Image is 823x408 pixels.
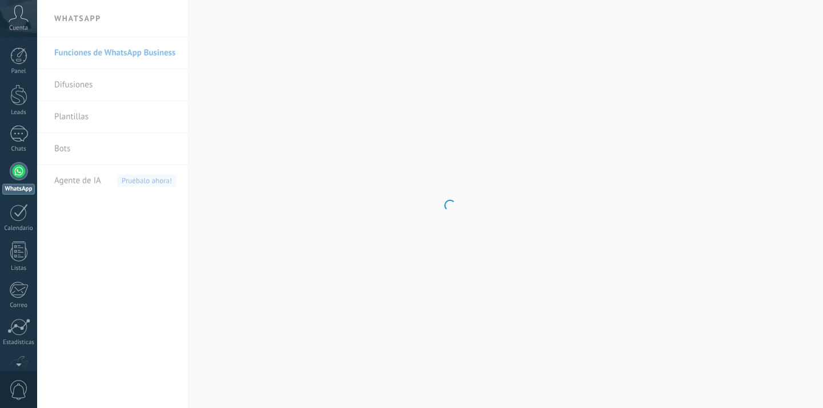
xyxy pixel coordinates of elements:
[2,146,35,153] div: Chats
[2,225,35,232] div: Calendario
[2,68,35,75] div: Panel
[2,184,35,195] div: WhatsApp
[2,302,35,309] div: Correo
[2,265,35,272] div: Listas
[2,109,35,116] div: Leads
[9,25,28,32] span: Cuenta
[2,339,35,346] div: Estadísticas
